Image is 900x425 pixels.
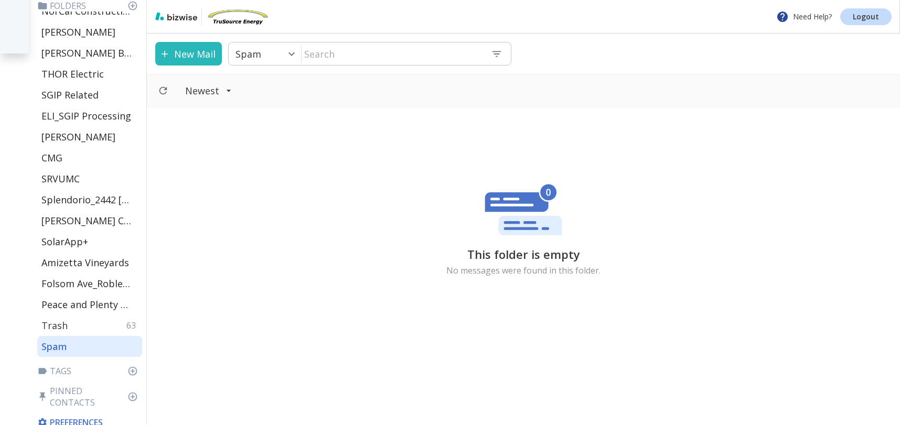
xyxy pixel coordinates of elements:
input: Search [302,43,483,64]
p: [PERSON_NAME] CPA Financial [41,214,132,227]
p: No messages were found in this folder. [446,265,601,276]
div: Amizetta Vineyards [37,252,142,273]
p: Need Help? [776,10,832,23]
div: [PERSON_NAME] [37,21,142,42]
p: Amizetta Vineyards [41,256,129,269]
a: Logout [840,8,892,25]
p: Tags [37,365,142,377]
p: SolarApp+ [41,235,88,248]
p: Spam [235,48,261,60]
div: THOR Electric [37,63,142,84]
p: [PERSON_NAME] [41,130,115,143]
div: Spam [37,336,142,357]
img: TruSource Energy, Inc. [206,8,269,25]
p: ELI_SGIP Processing [41,110,131,122]
div: [PERSON_NAME] [37,126,142,147]
div: Folsom Ave_Robleto [37,273,142,294]
p: Splendorio_2442 [GEOGRAPHIC_DATA] [41,193,132,206]
div: Trash63 [37,315,142,336]
button: New Mail [155,42,222,66]
p: SGIP Related [41,89,99,101]
div: [PERSON_NAME] CPA Financial [37,210,142,231]
div: Splendorio_2442 [GEOGRAPHIC_DATA] [37,189,142,210]
div: [PERSON_NAME] Batteries [37,42,142,63]
img: empty [485,183,562,235]
p: Spam [41,340,67,353]
div: SRVUMC [37,168,142,189]
p: [PERSON_NAME] Batteries [41,47,132,59]
div: SGIP Related [37,84,142,105]
p: CMG [41,151,62,164]
p: [PERSON_NAME] [41,26,115,38]
div: SolarApp+ [37,231,142,252]
div: Peace and Plenty Farms [37,294,142,315]
button: Filter [175,79,242,102]
p: 63 [126,320,140,331]
p: Trash [41,319,68,332]
h4: This folder is empty [467,248,580,260]
p: Logout [853,13,879,20]
p: Folsom Ave_Robleto [41,277,132,290]
img: bizwise [155,12,197,20]
div: CMG [37,147,142,168]
button: Refresh [154,81,173,100]
p: Peace and Plenty Farms [41,298,132,311]
p: SRVUMC [41,172,80,185]
p: THOR Electric [41,68,104,80]
div: ELI_SGIP Processing [37,105,142,126]
p: Pinned Contacts [37,385,142,408]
